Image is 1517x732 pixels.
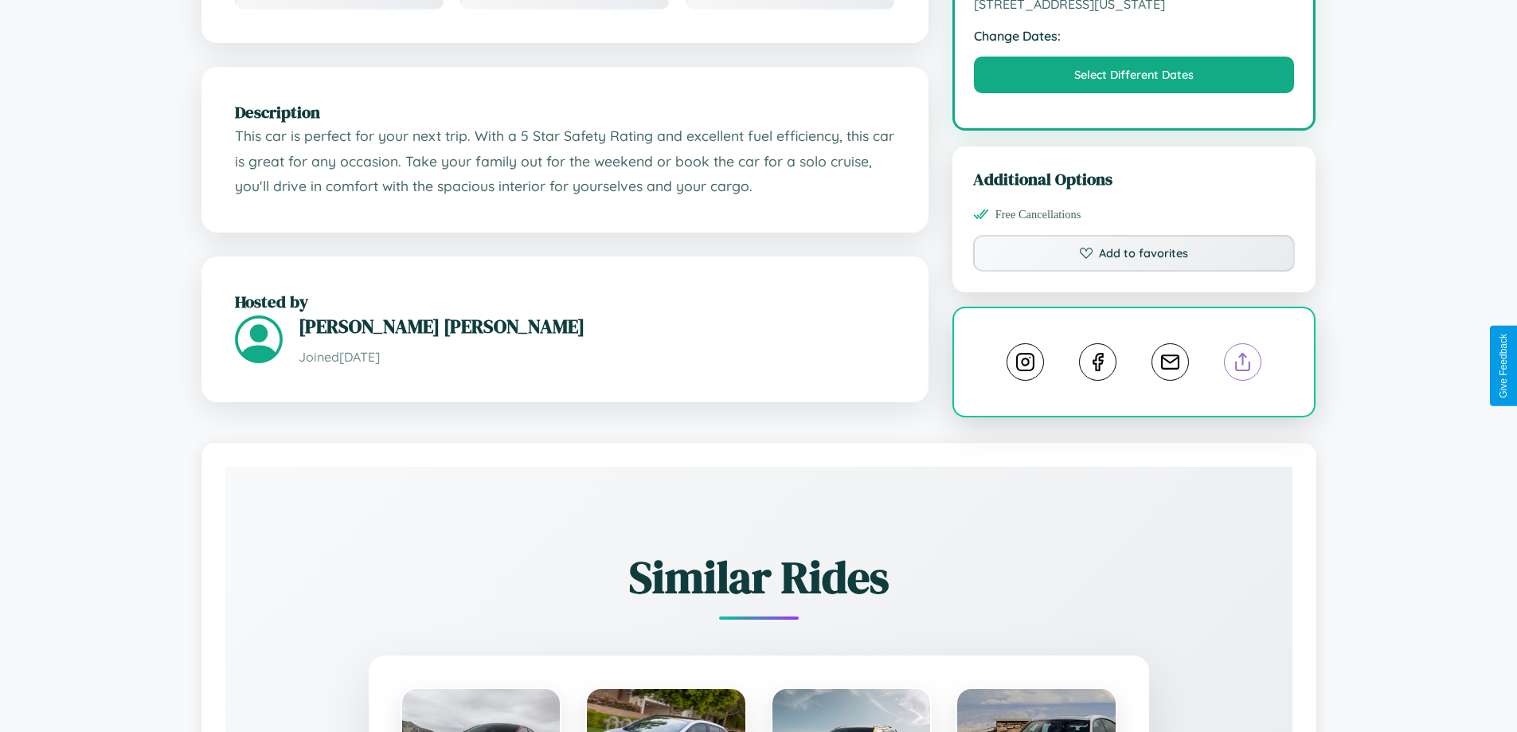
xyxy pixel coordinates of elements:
span: Free Cancellations [995,208,1081,221]
button: Select Different Dates [974,57,1295,93]
button: Add to favorites [973,235,1296,272]
h2: Description [235,100,895,123]
p: This car is perfect for your next trip. With a 5 Star Safety Rating and excellent fuel efficiency... [235,123,895,199]
h3: Additional Options [973,167,1296,190]
div: Give Feedback [1498,334,1509,398]
p: Joined [DATE] [299,346,895,369]
h3: [PERSON_NAME] [PERSON_NAME] [299,313,895,339]
strong: Change Dates: [974,28,1295,44]
h2: Similar Rides [281,546,1237,608]
h2: Hosted by [235,290,895,313]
